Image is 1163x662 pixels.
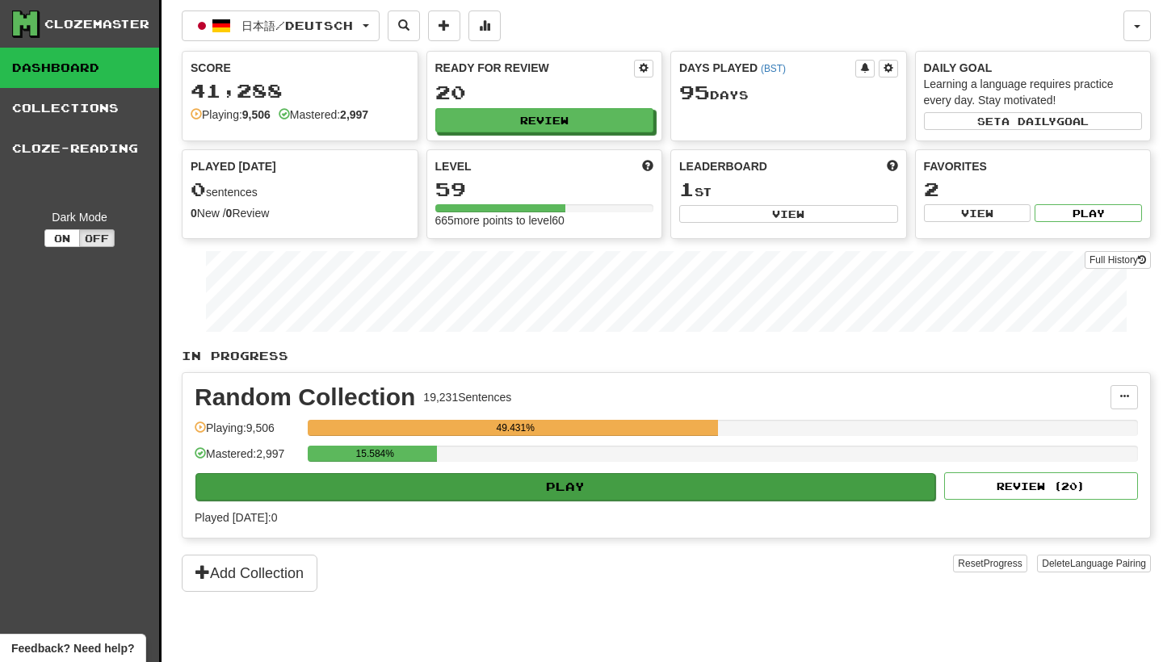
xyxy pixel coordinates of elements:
[1070,558,1146,569] span: Language Pairing
[887,158,898,174] span: This week in points, UTC
[242,108,271,121] strong: 9,506
[195,420,300,446] div: Playing: 9,506
[679,178,695,200] span: 1
[679,81,710,103] span: 95
[79,229,115,247] button: Off
[428,10,460,41] button: Add sentence to collection
[435,82,654,103] div: 20
[226,207,233,220] strong: 0
[423,389,511,405] div: 19,231 Sentences
[679,158,767,174] span: Leaderboard
[1037,555,1151,572] button: DeleteLanguage Pairing
[642,158,653,174] span: Score more points to level up
[1085,251,1151,269] a: Full History
[679,60,855,76] div: Days Played
[435,60,635,76] div: Ready for Review
[679,82,898,103] div: Day s
[679,179,898,200] div: st
[313,446,437,462] div: 15.584%
[1035,204,1142,222] button: Play
[679,205,898,223] button: View
[191,81,409,101] div: 41,288
[182,555,317,592] button: Add Collection
[191,205,409,221] div: New / Review
[435,179,654,199] div: 59
[924,60,1143,76] div: Daily Goal
[191,178,206,200] span: 0
[761,63,786,74] a: (BST)
[11,640,134,656] span: Open feedback widget
[191,179,409,200] div: sentences
[182,348,1151,364] p: In Progress
[388,10,420,41] button: Search sentences
[435,212,654,228] div: 665 more points to level 60
[279,107,368,123] div: Mastered:
[953,555,1027,572] button: ResetProgress
[1001,115,1056,127] span: a daily
[468,10,501,41] button: More stats
[44,16,149,32] div: Clozemaster
[984,558,1022,569] span: Progress
[924,158,1143,174] div: Favorites
[195,446,300,472] div: Mastered: 2,997
[924,112,1143,130] button: Seta dailygoal
[195,473,935,501] button: Play
[182,10,380,41] button: 日本語/Deutsch
[191,207,197,220] strong: 0
[191,158,276,174] span: Played [DATE]
[924,179,1143,199] div: 2
[241,19,353,32] span: 日本語 / Deutsch
[340,108,368,121] strong: 2,997
[435,158,472,174] span: Level
[944,472,1138,500] button: Review (20)
[44,229,80,247] button: On
[924,76,1143,108] div: Learning a language requires practice every day. Stay motivated!
[435,108,654,132] button: Review
[191,107,271,123] div: Playing:
[195,511,277,524] span: Played [DATE]: 0
[313,420,718,436] div: 49.431%
[191,60,409,76] div: Score
[195,385,415,409] div: Random Collection
[12,209,147,225] div: Dark Mode
[924,204,1031,222] button: View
